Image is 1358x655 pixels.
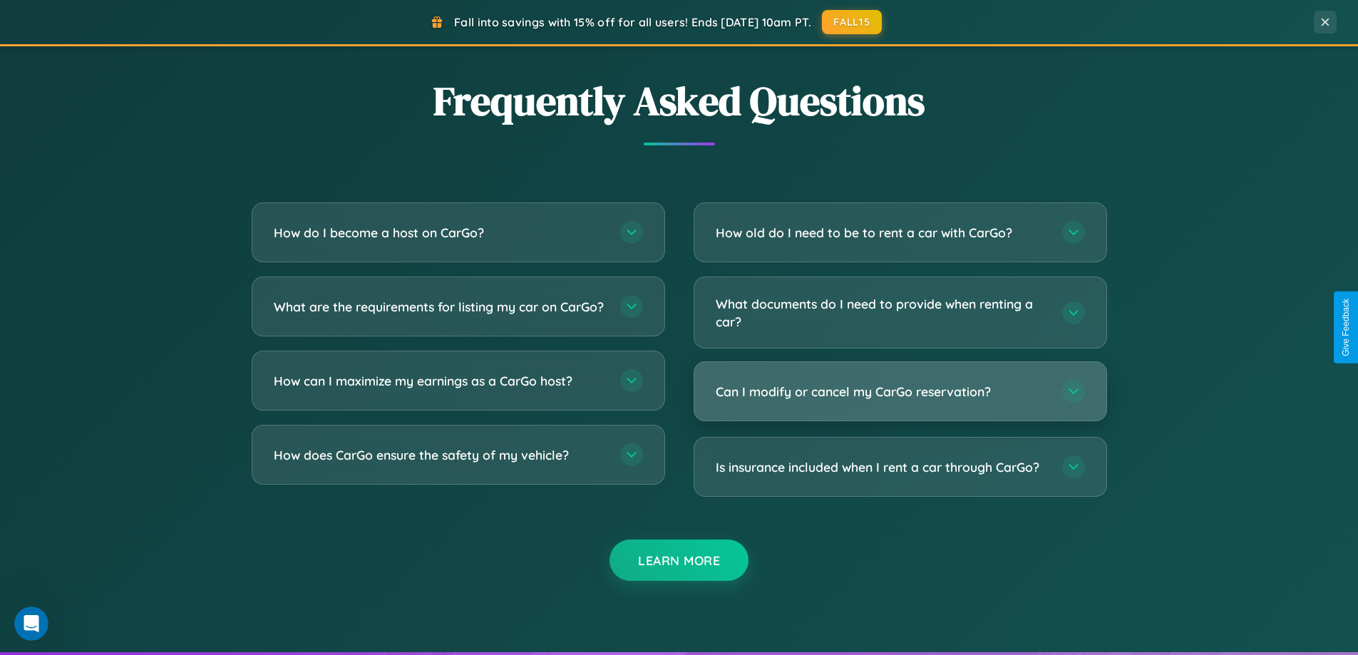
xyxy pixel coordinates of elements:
[609,540,749,581] button: Learn More
[716,458,1048,476] h3: Is insurance included when I rent a car through CarGo?
[454,15,811,29] span: Fall into savings with 15% off for all users! Ends [DATE] 10am PT.
[274,298,606,316] h3: What are the requirements for listing my car on CarGo?
[274,446,606,464] h3: How does CarGo ensure the safety of my vehicle?
[274,224,606,242] h3: How do I become a host on CarGo?
[716,295,1048,330] h3: What documents do I need to provide when renting a car?
[252,73,1107,128] h2: Frequently Asked Questions
[274,372,606,390] h3: How can I maximize my earnings as a CarGo host?
[716,224,1048,242] h3: How old do I need to be to rent a car with CarGo?
[14,607,48,641] iframe: Intercom live chat
[822,10,882,34] button: FALL15
[716,383,1048,401] h3: Can I modify or cancel my CarGo reservation?
[1341,299,1351,356] div: Give Feedback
